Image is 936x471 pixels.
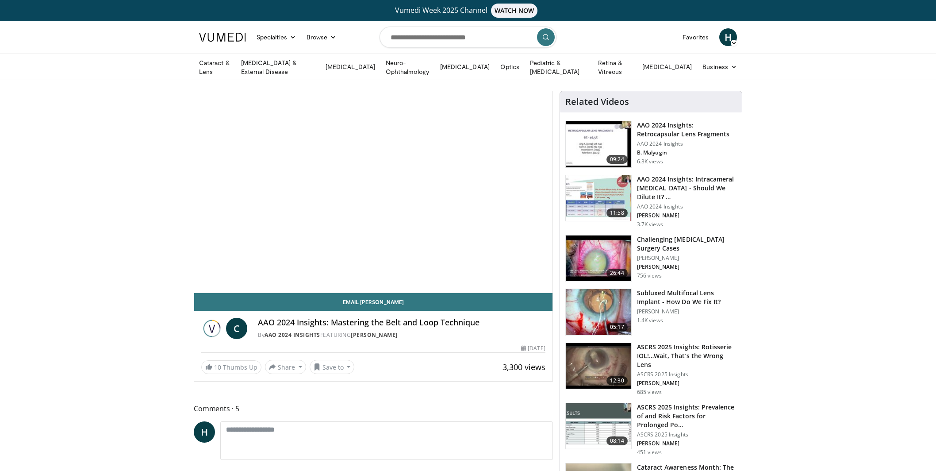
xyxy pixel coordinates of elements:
a: [MEDICAL_DATA] [637,58,697,76]
img: 01f52a5c-6a53-4eb2-8a1d-dad0d168ea80.150x105_q85_crop-smart_upscale.jpg [566,121,631,167]
img: 05a6f048-9eed-46a7-93e1-844e43fc910c.150x105_q85_crop-smart_upscale.jpg [566,235,631,282]
a: [MEDICAL_DATA] [320,58,380,76]
button: Share [265,360,306,374]
span: 12:30 [606,376,628,385]
img: de733f49-b136-4bdc-9e00-4021288efeb7.150x105_q85_crop-smart_upscale.jpg [566,175,631,221]
a: [MEDICAL_DATA] [435,58,495,76]
h3: AAO 2024 Insights: Retrocapsular Lens Fragments [637,121,737,139]
span: 10 [214,363,221,371]
a: H [194,421,215,443]
a: H [719,28,737,46]
h3: ASCRS 2025 Insights: Prevalence of and Risk Factors for Prolonged Po… [637,403,737,429]
p: ASCRS 2025 Insights [637,431,737,438]
p: [PERSON_NAME] [637,255,737,262]
span: 05:17 [606,323,628,332]
img: d661252d-5e2b-443c-881f-9256f2a4ede9.150x105_q85_crop-smart_upscale.jpg [566,403,631,449]
span: 11:58 [606,208,628,217]
a: [PERSON_NAME] [351,331,398,339]
img: 3fc25be6-574f-41c0-96b9-b0d00904b018.150x105_q85_crop-smart_upscale.jpg [566,289,631,335]
a: Favorites [677,28,714,46]
p: AAO 2024 Insights [637,140,737,147]
a: Business [697,58,742,76]
p: ASCRS 2025 Insights [637,371,737,378]
p: 3.7K views [637,221,663,228]
a: 26:44 Challenging [MEDICAL_DATA] Surgery Cases [PERSON_NAME] [PERSON_NAME] 756 views [565,235,737,282]
p: 451 views [637,449,662,456]
span: Comments 5 [194,403,553,414]
h4: Related Videos [565,97,629,107]
video-js: Video Player [194,91,552,293]
button: Save to [310,360,355,374]
a: Specialties [251,28,301,46]
p: [PERSON_NAME] [637,212,737,219]
span: 26:44 [606,269,628,278]
a: Optics [495,58,525,76]
img: VuMedi Logo [199,33,246,42]
p: [PERSON_NAME] [637,380,737,387]
h3: Subluxed Multifocal Lens Implant - How Do We Fix It? [637,289,737,306]
p: [PERSON_NAME] [637,263,737,270]
span: WATCH NOW [491,4,538,18]
a: 08:14 ASCRS 2025 Insights: Prevalence of and Risk Factors for Prolonged Po… ASCRS 2025 Insights [... [565,403,737,456]
a: Browse [301,28,342,46]
a: 09:24 AAO 2024 Insights: Retrocapsular Lens Fragments AAO 2024 Insights B. Malyugin 6.3K views [565,121,737,168]
img: 5ae980af-743c-4d96-b653-dad8d2e81d53.150x105_q85_crop-smart_upscale.jpg [566,343,631,389]
span: 08:14 [606,436,628,445]
a: 05:17 Subluxed Multifocal Lens Implant - How Do We Fix It? [PERSON_NAME] 1.4K views [565,289,737,336]
a: Retina & Vitreous [593,58,637,76]
a: AAO 2024 Insights [265,331,320,339]
p: AAO 2024 Insights [637,203,737,210]
a: Vumedi Week 2025 ChannelWATCH NOW [200,4,736,18]
div: [DATE] [521,344,545,352]
a: Email [PERSON_NAME] [194,293,552,311]
span: 09:24 [606,155,628,164]
p: B. Malyugin [637,149,737,156]
a: [MEDICAL_DATA] & External Disease [236,58,320,76]
h4: AAO 2024 Insights: Mastering the Belt and Loop Technique [258,318,545,328]
p: 1.4K views [637,317,663,324]
a: Neuro-Ophthalmology [380,58,435,76]
h3: Challenging [MEDICAL_DATA] Surgery Cases [637,235,737,253]
p: [PERSON_NAME] [637,308,737,315]
a: Pediatric & [MEDICAL_DATA] [525,58,593,76]
p: 685 views [637,389,662,396]
input: Search topics, interventions [380,27,556,48]
a: 12:30 ASCRS 2025 Insights: Rotisserie IOL!…Wait, That’s the Wrong Lens ASCRS 2025 Insights [PERSO... [565,343,737,396]
a: 10 Thumbs Up [201,360,261,374]
a: 11:58 AAO 2024 Insights: Intracameral [MEDICAL_DATA] - Should We Dilute It? … AAO 2024 Insights [... [565,175,737,228]
p: [PERSON_NAME] [637,440,737,447]
img: AAO 2024 Insights [201,318,222,339]
span: 3,300 views [503,362,545,372]
a: Cataract & Lens [194,58,236,76]
a: C [226,318,247,339]
h3: ASCRS 2025 Insights: Rotisserie IOL!…Wait, That’s the Wrong Lens [637,343,737,369]
p: 756 views [637,272,662,279]
div: By FEATURING [258,331,545,339]
p: 6.3K views [637,158,663,165]
h3: AAO 2024 Insights: Intracameral [MEDICAL_DATA] - Should We Dilute It? … [637,175,737,201]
